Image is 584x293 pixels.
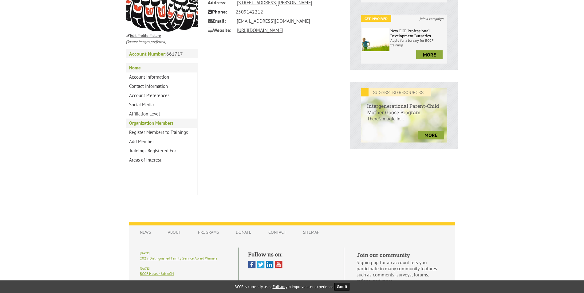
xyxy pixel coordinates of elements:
[140,271,174,276] a: BCCF Hosts 48th AGM
[162,226,187,238] a: About
[134,226,157,238] a: News
[126,128,197,137] a: Register Members to Trainings
[361,88,431,96] em: SUGGESTED RESOURCES
[361,96,447,115] h6: Intergenerational Parent-Child Mother Goose Program
[237,18,310,24] a: [EMAIL_ADDRESS][DOMAIN_NAME]
[273,284,287,289] a: Fullstory
[235,9,263,15] a: 2509142212
[248,261,256,268] img: Facebook
[390,38,446,47] p: Apply for a bursary for BCCF trainings
[334,283,350,291] button: Got it
[262,226,292,238] a: Contact
[208,16,232,25] span: Email
[126,49,198,58] p: 661717
[418,131,444,139] a: more
[126,82,197,91] a: Contact Information
[126,100,197,109] a: Social Media
[140,251,229,255] h6: [DATE]
[126,109,197,119] a: Affiliation Level
[390,28,446,38] h6: New ECE Professional Development Bursaries
[126,33,161,38] small: Edit Profile Picture
[126,32,161,38] a: Edit Profile Picture
[357,259,444,284] p: Signing up for an account lets you participate in many community features such as comments, surve...
[416,50,443,59] a: more
[126,39,166,44] i: (Square images preferred)
[140,267,229,271] h6: [DATE]
[126,91,197,100] a: Account Preferences
[126,146,197,155] a: Trainings Registered For
[275,261,282,268] img: You Tube
[126,137,197,146] a: Add Member
[126,72,197,82] a: Account Information
[416,15,447,22] i: join a campaign
[192,226,225,238] a: Programs
[126,119,197,128] a: Organization Members
[230,226,258,238] a: Donate
[361,115,447,128] p: There’s magic in...
[248,251,334,258] h5: Follow us on:
[266,261,274,268] img: Linked In
[257,261,265,268] img: Twitter
[357,251,444,259] h5: Join our community
[208,25,232,35] span: Website
[297,226,326,238] a: Sitemap
[361,15,391,22] em: Get Involved
[208,9,226,15] a: Phone
[237,27,283,33] a: [URL][DOMAIN_NAME]
[129,51,166,57] strong: Account Number:
[140,256,217,260] a: 2025 Distinguished Family Service Award Winners
[126,155,197,165] a: Areas of Interest
[126,63,197,72] a: Home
